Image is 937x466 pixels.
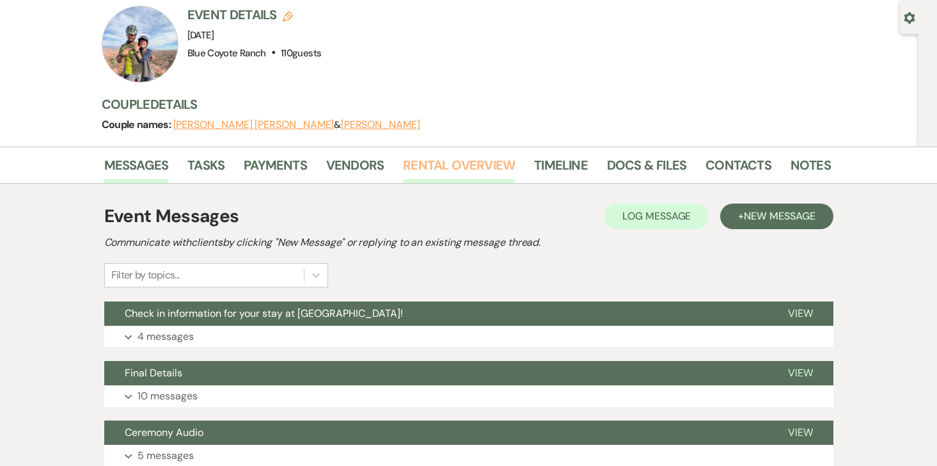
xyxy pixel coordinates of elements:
button: Check in information for your stay at [GEOGRAPHIC_DATA]! [104,301,768,326]
button: [PERSON_NAME] [341,120,420,130]
span: 110 guests [281,47,321,60]
span: View [788,307,813,320]
p: 10 messages [138,388,198,405]
button: Ceremony Audio [104,421,768,445]
span: Ceremony Audio [125,426,203,439]
button: 4 messages [104,326,833,348]
button: Log Message [604,204,709,229]
p: 4 messages [138,328,194,345]
a: Payments [244,155,307,183]
button: Final Details [104,361,768,385]
button: View [768,361,833,385]
button: View [768,301,833,326]
button: View [768,421,833,445]
a: Vendors [326,155,384,183]
p: 5 messages [138,447,194,464]
a: Notes [791,155,831,183]
span: Blue Coyote Ranch [187,47,266,60]
a: Timeline [534,155,588,183]
a: Messages [104,155,169,183]
a: Docs & Files [607,155,686,183]
span: & [173,118,420,131]
span: Couple names: [102,118,173,131]
h3: Event Details [187,6,322,24]
a: Rental Overview [403,155,515,183]
span: Final Details [125,366,182,380]
span: View [788,426,813,439]
span: Log Message [622,209,691,223]
h2: Communicate with clients by clicking "New Message" or replying to an existing message thread. [104,235,833,250]
button: [PERSON_NAME] [PERSON_NAME] [173,120,335,130]
h3: Couple Details [102,95,818,113]
span: [DATE] [187,29,214,42]
span: View [788,366,813,380]
span: New Message [744,209,815,223]
a: Tasks [187,155,224,183]
a: Contacts [705,155,771,183]
span: Check in information for your stay at [GEOGRAPHIC_DATA]! [125,307,403,320]
button: +New Message [720,204,833,229]
button: Open lead details [904,11,915,23]
div: Filter by topics... [111,268,180,283]
button: 10 messages [104,385,833,407]
h1: Event Messages [104,203,239,230]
